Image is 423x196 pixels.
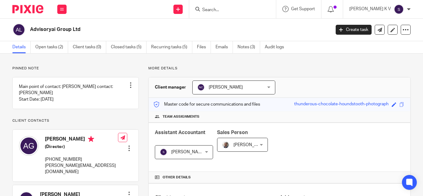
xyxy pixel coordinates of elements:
[111,41,146,53] a: Closed tasks (5)
[197,84,205,91] img: svg%3E
[163,114,199,119] span: Team assignments
[202,7,257,13] input: Search
[12,66,139,71] p: Pinned note
[148,66,411,71] p: More details
[30,26,267,33] h2: Advisoryai Group Ltd
[45,156,118,163] p: [PHONE_NUMBER]
[291,7,315,11] span: Get Support
[12,5,43,13] img: Pixie
[45,144,118,150] h5: (Director)
[155,130,205,135] span: Assistant Accountant
[12,118,139,123] p: Client contacts
[19,136,39,156] img: svg%3E
[45,163,118,175] p: [PERSON_NAME][EMAIL_ADDRESS][DOMAIN_NAME]
[155,84,186,90] h3: Client manager
[209,85,243,89] span: [PERSON_NAME]
[151,41,192,53] a: Recurring tasks (5)
[160,148,167,156] img: svg%3E
[394,4,404,14] img: svg%3E
[233,143,268,147] span: [PERSON_NAME]
[163,175,191,180] span: Other details
[336,25,372,35] a: Create task
[222,141,229,149] img: Matt%20Circle.png
[294,101,389,108] div: thunderous-chocolate-houndstooth-photograph
[35,41,68,53] a: Open tasks (2)
[73,41,106,53] a: Client tasks (0)
[12,23,25,36] img: svg%3E
[88,136,94,142] i: Primary
[349,6,391,12] p: [PERSON_NAME] K V
[197,41,211,53] a: Files
[153,101,260,107] p: Master code for secure communications and files
[216,41,233,53] a: Emails
[238,41,260,53] a: Notes (3)
[171,150,213,154] span: [PERSON_NAME] K V
[45,136,118,144] h4: [PERSON_NAME]
[12,41,31,53] a: Details
[217,130,248,135] span: Sales Person
[265,41,289,53] a: Audit logs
